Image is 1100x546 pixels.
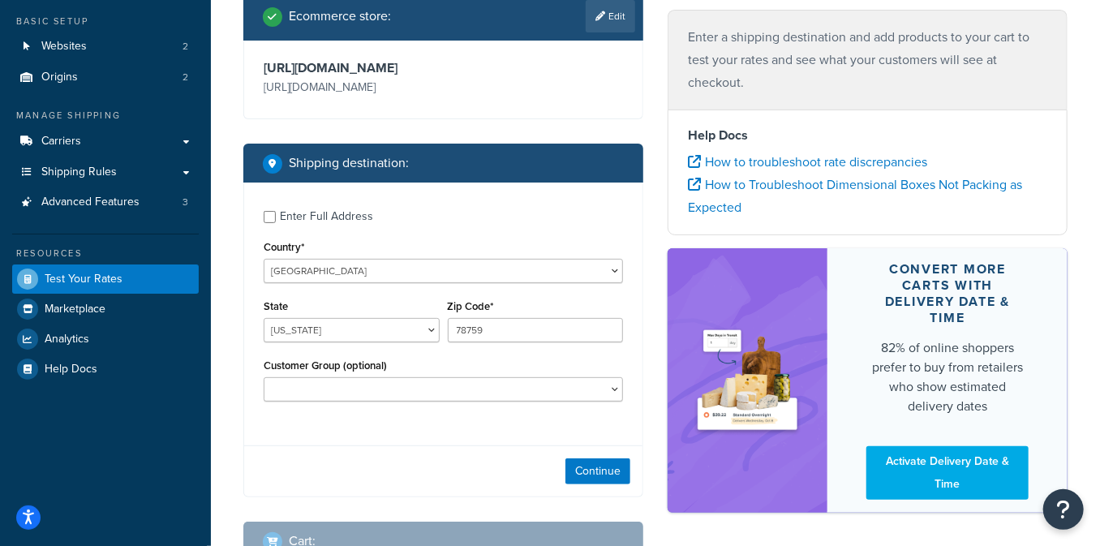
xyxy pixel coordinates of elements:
li: Websites [12,32,199,62]
button: Open Resource Center [1043,489,1084,530]
span: Shipping Rules [41,166,117,179]
a: Test Your Rates [12,264,199,294]
a: Shipping Rules [12,157,199,187]
h3: [URL][DOMAIN_NAME] [264,60,440,76]
div: Manage Shipping [12,109,199,123]
label: Customer Group (optional) [264,359,387,372]
h2: Shipping destination : [289,156,409,170]
img: feature-image-ddt-36eae7f7280da8017bfb280eaccd9c446f90b1fe08728e4019434db127062ab4.png [692,300,803,461]
a: Marketplace [12,294,199,324]
div: Convert more carts with delivery date & time [866,261,1029,326]
span: Carriers [41,135,81,148]
span: Advanced Features [41,196,140,209]
li: Origins [12,62,199,92]
a: Analytics [12,325,199,354]
a: How to troubleshoot rate discrepancies [688,153,927,171]
a: How to Troubleshoot Dimensional Boxes Not Packing as Expected [688,175,1022,217]
li: Advanced Features [12,187,199,217]
input: Enter Full Address [264,211,276,223]
span: Marketplace [45,303,105,316]
a: Websites2 [12,32,199,62]
a: Advanced Features3 [12,187,199,217]
div: 82% of online shoppers prefer to buy from retailers who show estimated delivery dates [866,338,1029,416]
label: State [264,300,288,312]
label: Country* [264,241,304,253]
span: 3 [183,196,188,209]
a: Activate Delivery Date & Time [866,446,1029,500]
span: Help Docs [45,363,97,376]
h4: Help Docs [688,126,1047,145]
span: Websites [41,40,87,54]
span: Analytics [45,333,89,346]
p: [URL][DOMAIN_NAME] [264,76,440,99]
span: 2 [183,71,188,84]
h2: Ecommerce store : [289,9,391,24]
label: Zip Code* [448,300,494,312]
a: Help Docs [12,355,199,384]
span: 2 [183,40,188,54]
a: Origins2 [12,62,199,92]
span: Test Your Rates [45,273,122,286]
div: Basic Setup [12,15,199,28]
div: Enter Full Address [280,205,373,228]
p: Enter a shipping destination and add products to your cart to test your rates and see what your c... [688,26,1047,94]
a: Carriers [12,127,199,157]
button: Continue [565,458,630,484]
span: Origins [41,71,78,84]
div: Resources [12,247,199,260]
